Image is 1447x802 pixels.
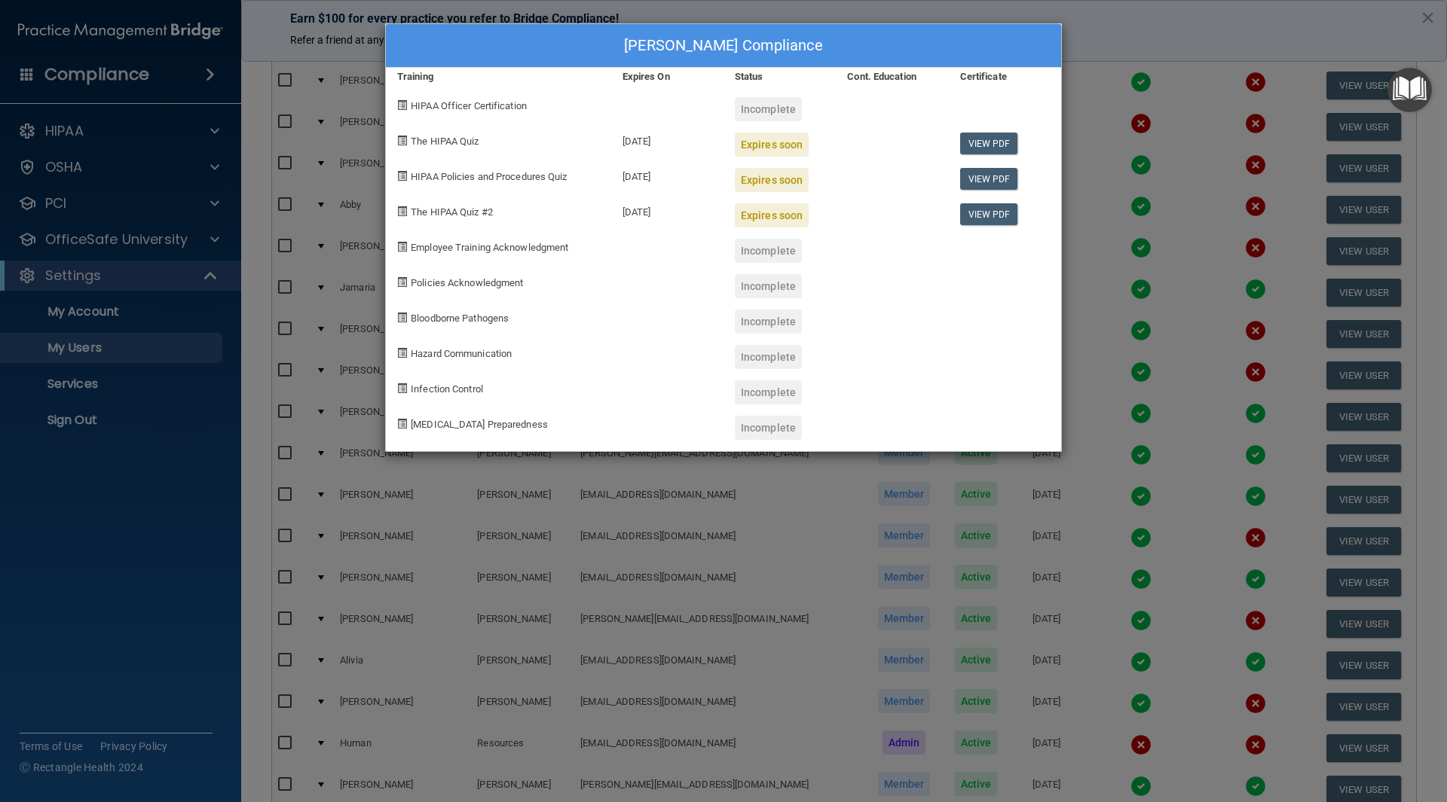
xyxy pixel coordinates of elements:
[735,345,802,369] div: Incomplete
[411,100,527,111] span: HIPAA Officer Certification
[1387,68,1432,112] button: Open Resource Center
[723,68,836,86] div: Status
[611,68,723,86] div: Expires On
[411,348,512,359] span: Hazard Communication
[411,277,523,288] span: Policies Acknowledgment
[411,242,568,253] span: Employee Training Acknowledgment
[836,68,948,86] div: Cont. Education
[960,133,1018,154] a: View PDF
[386,24,1061,68] div: [PERSON_NAME] Compliance
[735,416,802,440] div: Incomplete
[411,206,493,218] span: The HIPAA Quiz #2
[411,383,483,395] span: Infection Control
[735,239,802,263] div: Incomplete
[960,168,1018,190] a: View PDF
[611,121,723,157] div: [DATE]
[735,380,802,404] div: Incomplete
[611,157,723,192] div: [DATE]
[411,419,548,430] span: [MEDICAL_DATA] Preparedness
[411,136,479,147] span: The HIPAA Quiz
[735,310,802,334] div: Incomplete
[960,203,1018,225] a: View PDF
[949,68,1061,86] div: Certificate
[735,203,809,227] div: Expires soon
[735,97,802,121] div: Incomplete
[735,133,809,157] div: Expires soon
[386,68,611,86] div: Training
[411,313,509,324] span: Bloodborne Pathogens
[411,171,567,182] span: HIPAA Policies and Procedures Quiz
[611,192,723,227] div: [DATE]
[735,274,802,298] div: Incomplete
[735,168,809,192] div: Expires soon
